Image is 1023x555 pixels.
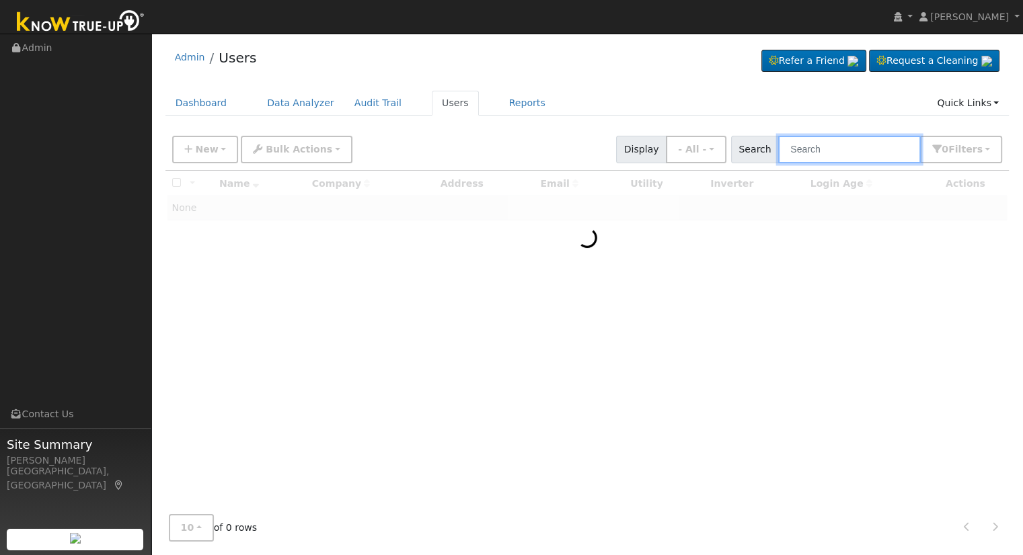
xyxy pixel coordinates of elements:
span: 10 [181,522,194,533]
img: retrieve [70,533,81,544]
a: Users [219,50,256,66]
span: Search [731,136,779,163]
button: New [172,136,239,163]
span: [PERSON_NAME] [930,11,1009,22]
span: of 0 rows [169,514,258,542]
a: Map [113,480,125,490]
img: Know True-Up [10,7,151,38]
button: - All - [666,136,726,163]
a: Users [432,91,479,116]
span: s [977,144,982,155]
div: [GEOGRAPHIC_DATA], [GEOGRAPHIC_DATA] [7,464,144,493]
a: Admin [175,52,205,62]
button: Bulk Actions [241,136,352,163]
span: Site Summary [7,435,144,454]
span: Filter [948,144,983,155]
span: Display [616,136,667,163]
img: retrieve [981,56,992,67]
img: retrieve [847,56,858,67]
a: Reports [499,91,556,116]
input: Search [778,136,921,163]
div: [PERSON_NAME] [7,454,144,468]
a: Quick Links [927,91,1009,116]
span: New [195,144,218,155]
a: Request a Cleaning [869,50,999,73]
span: Bulk Actions [266,144,332,155]
a: Refer a Friend [761,50,866,73]
a: Audit Trail [344,91,412,116]
button: 10 [169,514,214,542]
button: 0Filters [920,136,1002,163]
a: Dashboard [165,91,237,116]
a: Data Analyzer [257,91,344,116]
